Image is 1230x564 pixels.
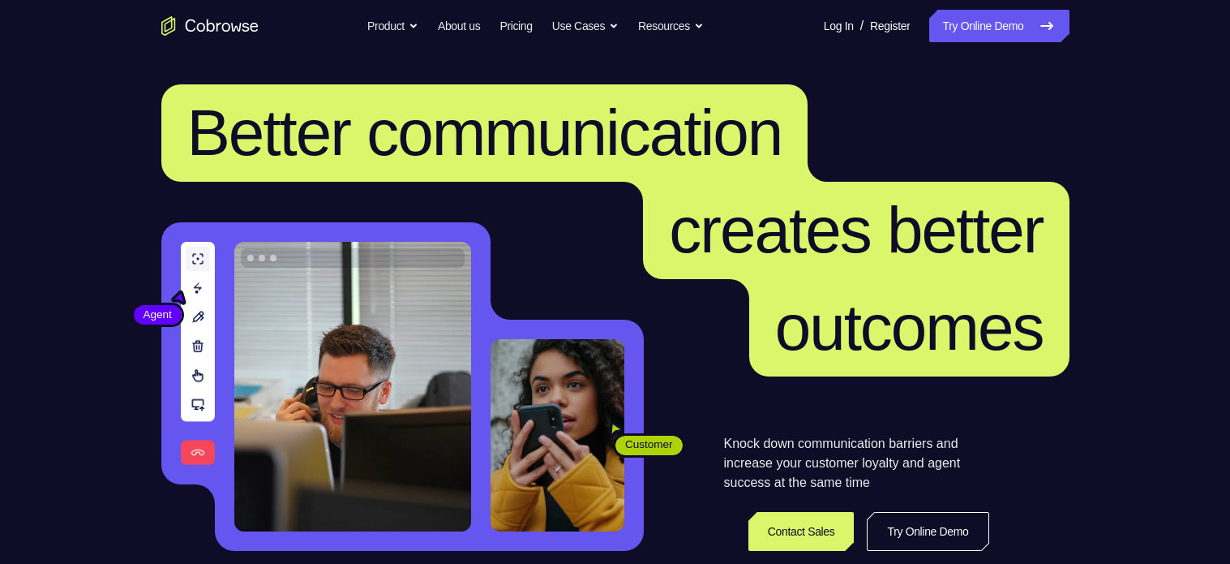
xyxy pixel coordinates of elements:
[748,512,855,551] a: Contact Sales
[870,10,910,42] a: Register
[824,10,854,42] a: Log In
[234,242,471,532] img: A customer support agent talking on the phone
[438,10,480,42] a: About us
[161,16,259,36] a: Go to the home page
[638,10,704,42] button: Resources
[929,10,1069,42] a: Try Online Demo
[775,291,1044,364] span: outcomes
[187,97,782,169] span: Better communication
[491,339,624,532] img: A customer holding their phone
[669,194,1043,266] span: creates better
[724,434,989,493] p: Knock down communication barriers and increase your customer loyalty and agent success at the sam...
[860,16,864,36] span: /
[499,10,532,42] a: Pricing
[867,512,988,551] a: Try Online Demo
[367,10,418,42] button: Product
[552,10,619,42] button: Use Cases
